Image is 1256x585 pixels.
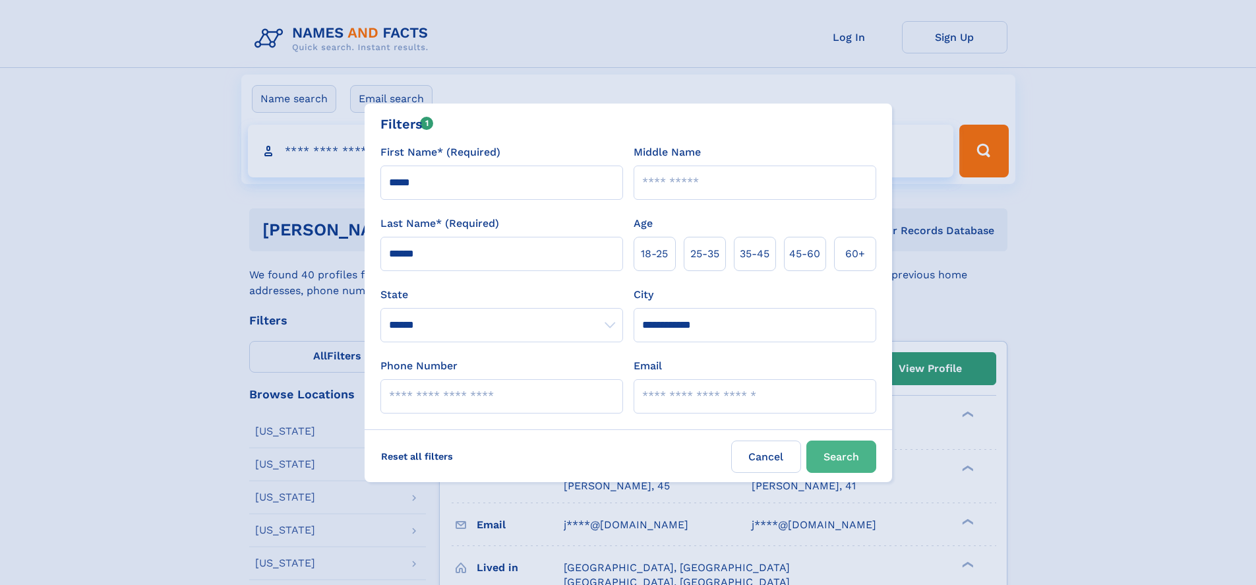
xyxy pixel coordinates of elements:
[740,246,769,262] span: 35‑45
[380,114,434,134] div: Filters
[641,246,668,262] span: 18‑25
[634,358,662,374] label: Email
[845,246,865,262] span: 60+
[634,144,701,160] label: Middle Name
[731,441,801,473] label: Cancel
[380,144,500,160] label: First Name* (Required)
[380,287,623,303] label: State
[380,358,458,374] label: Phone Number
[690,246,719,262] span: 25‑35
[634,287,653,303] label: City
[806,441,876,473] button: Search
[373,441,462,472] label: Reset all filters
[789,246,820,262] span: 45‑60
[380,216,499,231] label: Last Name* (Required)
[634,216,653,231] label: Age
